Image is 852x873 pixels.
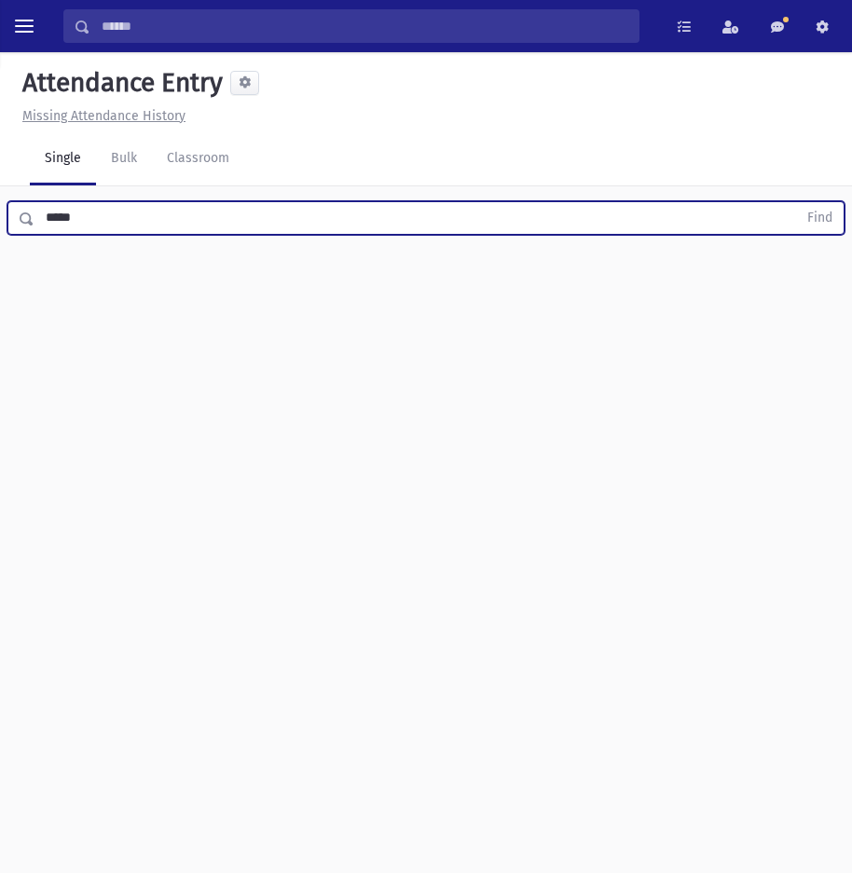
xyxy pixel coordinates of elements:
[15,67,223,99] h5: Attendance Entry
[22,108,186,124] u: Missing Attendance History
[90,9,639,43] input: Search
[30,133,96,185] a: Single
[96,133,152,185] a: Bulk
[796,202,844,234] button: Find
[7,9,41,43] button: toggle menu
[152,133,244,185] a: Classroom
[15,108,186,124] a: Missing Attendance History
